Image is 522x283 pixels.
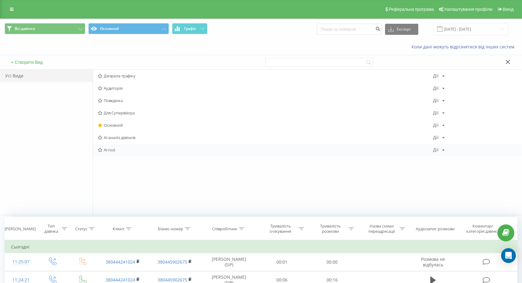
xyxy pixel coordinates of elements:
[113,226,124,232] div: Клієнт
[158,259,187,265] a: 380445902675
[98,135,433,140] span: AI-аналіз дзвінків
[314,224,347,234] div: Тривалість розмови
[501,248,516,263] div: Open Intercom Messenger
[42,224,60,234] div: Тип дзвінка
[98,86,433,90] span: Аудиторія
[433,135,439,140] div: Дії
[503,7,514,12] span: Вихід
[465,224,501,234] div: Коментар/категорія дзвінка
[433,98,439,103] div: Дії
[9,59,45,65] button: + Створити Вид
[11,256,31,268] div: 11:25:07
[98,74,433,78] span: Джерела трафіку
[504,59,512,66] button: Закрити
[433,148,439,152] div: Дії
[212,226,237,232] div: Співробітник
[106,259,135,265] a: 380444241024
[98,123,433,127] span: Основний
[158,226,183,232] div: Бізнес номер
[307,253,357,271] td: 00:00
[444,7,492,12] span: Налаштування профілю
[88,23,169,34] button: Основний
[433,123,439,127] div: Дії
[5,241,517,253] td: Сьогодні
[106,277,135,283] a: 380444241024
[201,253,257,271] td: [PERSON_NAME] (SIP)
[98,98,433,103] span: Поведінка
[385,24,418,35] button: Експорт
[433,74,439,78] div: Дії
[158,277,187,283] a: 380445902675
[389,7,434,12] span: Реферальна програма
[184,27,196,31] span: Графік
[98,148,433,152] span: AI rost
[5,23,85,34] button: Всі дзвінки
[317,24,382,35] input: Пошук за номером
[433,86,439,90] div: Дії
[257,253,307,271] td: 00:01
[15,26,35,31] span: Всі дзвінки
[172,23,207,34] button: Графік
[75,226,87,232] div: Статус
[0,70,93,82] div: Усі Види
[412,44,517,50] a: Коли дані можуть відрізнятися вiд інших систем
[264,224,297,234] div: Тривалість очікування
[5,226,36,232] div: [PERSON_NAME]
[416,226,455,232] div: Аудіозапис розмови
[433,111,439,115] div: Дії
[365,224,398,234] div: Назва схеми переадресації
[421,256,445,268] span: Розмова не відбулась
[98,111,433,115] span: Для Супервізора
